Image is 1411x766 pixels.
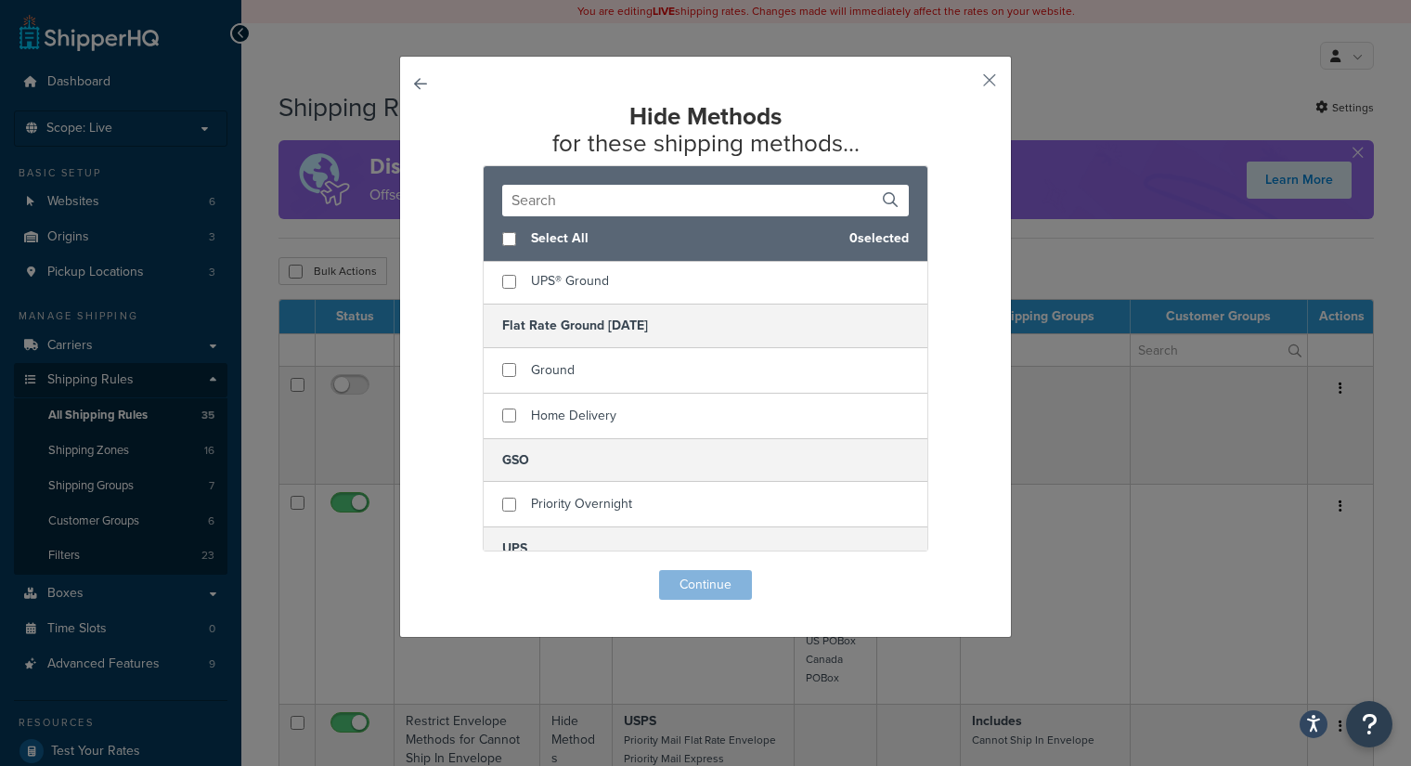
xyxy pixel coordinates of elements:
[531,226,835,252] span: Select All
[629,98,782,134] strong: Hide Methods
[531,406,616,425] span: Home Delivery
[447,103,964,156] h2: for these shipping methods...
[484,526,927,570] h5: UPS
[1346,701,1392,747] button: Open Resource Center
[531,271,609,291] span: UPS® Ground
[531,360,575,380] span: Ground
[484,438,927,482] h5: GSO
[484,304,927,347] h5: Flat Rate Ground [DATE]
[531,494,632,513] span: Priority Overnight
[484,216,927,262] div: 0 selected
[502,185,909,216] input: Search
